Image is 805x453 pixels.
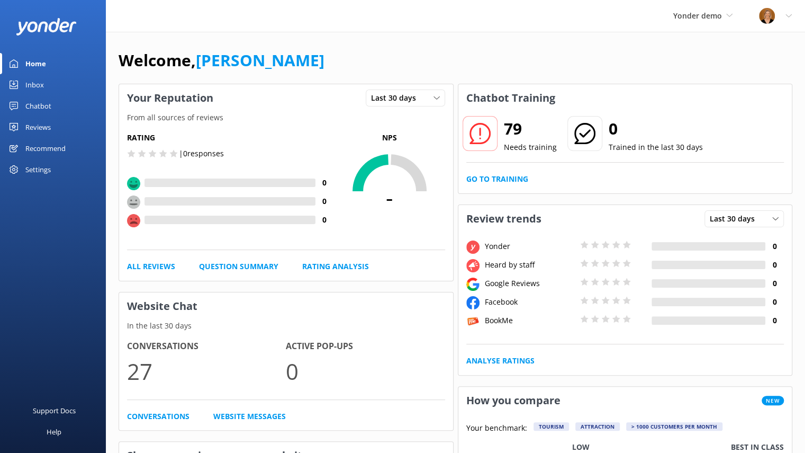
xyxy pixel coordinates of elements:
[119,112,453,123] p: From all sources of reviews
[458,84,563,112] h3: Chatbot Training
[25,117,51,138] div: Reviews
[458,205,549,233] h3: Review trends
[302,261,369,272] a: Rating Analysis
[47,421,61,442] div: Help
[179,148,224,159] p: | 0 responses
[25,74,44,95] div: Inbox
[196,49,324,71] a: [PERSON_NAME]
[466,422,527,435] p: Your benchmark:
[765,241,784,252] h4: 0
[572,441,590,453] p: Low
[673,11,722,21] span: Yonder demo
[765,259,784,271] h4: 0
[315,177,334,189] h4: 0
[127,353,286,389] p: 27
[16,18,77,35] img: yonder-white-logo.png
[765,296,784,308] h4: 0
[609,141,703,153] p: Trained in the last 30 days
[334,132,445,144] p: NPS
[466,355,535,367] a: Analyse Ratings
[315,214,334,226] h4: 0
[458,387,568,414] h3: How you compare
[119,292,453,320] h3: Website Chat
[119,48,324,73] h1: Welcome,
[25,53,46,74] div: Home
[504,141,557,153] p: Needs training
[765,278,784,289] h4: 0
[127,340,286,353] h4: Conversations
[765,315,784,326] h4: 0
[371,92,422,104] span: Last 30 days
[127,261,175,272] a: All Reviews
[626,422,722,431] div: > 1000 customers per month
[213,411,286,422] a: Website Messages
[199,261,278,272] a: Question Summary
[482,278,577,289] div: Google Reviews
[25,138,66,159] div: Recommend
[315,196,334,207] h4: 0
[482,259,577,271] div: Heard by staff
[119,84,221,112] h3: Your Reputation
[33,400,76,421] div: Support Docs
[466,173,528,185] a: Go to Training
[286,340,445,353] h4: Active Pop-ups
[127,411,189,422] a: Conversations
[25,159,51,180] div: Settings
[286,353,445,389] p: 0
[482,315,577,326] div: BookMe
[119,320,453,332] p: In the last 30 days
[334,184,445,210] span: -
[762,396,784,405] span: New
[25,95,51,117] div: Chatbot
[482,241,577,252] div: Yonder
[575,422,620,431] div: Attraction
[710,213,761,225] span: Last 30 days
[731,441,784,453] p: Best in class
[609,116,703,141] h2: 0
[533,422,569,431] div: Tourism
[759,8,775,24] img: 1-1617059290.jpg
[482,296,577,308] div: Facebook
[504,116,557,141] h2: 79
[127,132,334,144] h5: Rating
